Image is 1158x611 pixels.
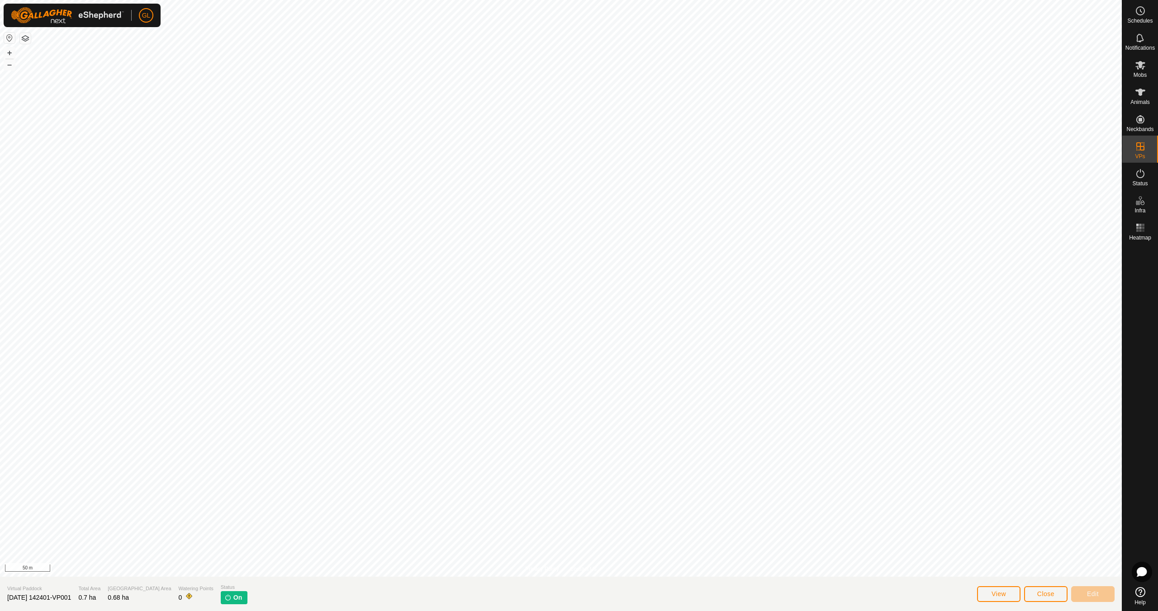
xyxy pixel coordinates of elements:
[1024,586,1068,602] button: Close
[142,11,151,20] span: GL
[1087,590,1099,597] span: Edit
[4,47,15,58] button: +
[1126,127,1153,132] span: Neckbands
[977,586,1020,602] button: View
[7,585,71,592] span: Virtual Paddock
[1134,72,1147,78] span: Mobs
[1122,583,1158,609] a: Help
[20,33,31,44] button: Map Layers
[1071,586,1115,602] button: Edit
[221,583,247,591] span: Status
[570,565,597,573] a: Contact Us
[108,585,171,592] span: [GEOGRAPHIC_DATA] Area
[4,59,15,70] button: –
[179,594,182,601] span: 0
[233,593,242,602] span: On
[224,594,232,601] img: turn-on
[4,33,15,43] button: Reset Map
[78,585,100,592] span: Total Area
[1134,208,1145,213] span: Infra
[1135,154,1145,159] span: VPs
[1125,45,1155,51] span: Notifications
[1037,590,1054,597] span: Close
[78,594,96,601] span: 0.7 ha
[108,594,129,601] span: 0.68 ha
[992,590,1006,597] span: View
[525,565,559,573] a: Privacy Policy
[179,585,214,592] span: Watering Points
[1130,99,1150,105] span: Animals
[11,7,124,23] img: Gallagher Logo
[1134,600,1146,605] span: Help
[1132,181,1148,186] span: Status
[7,594,71,601] span: [DATE] 142401-VP001
[1129,235,1151,240] span: Heatmap
[1127,18,1153,23] span: Schedules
